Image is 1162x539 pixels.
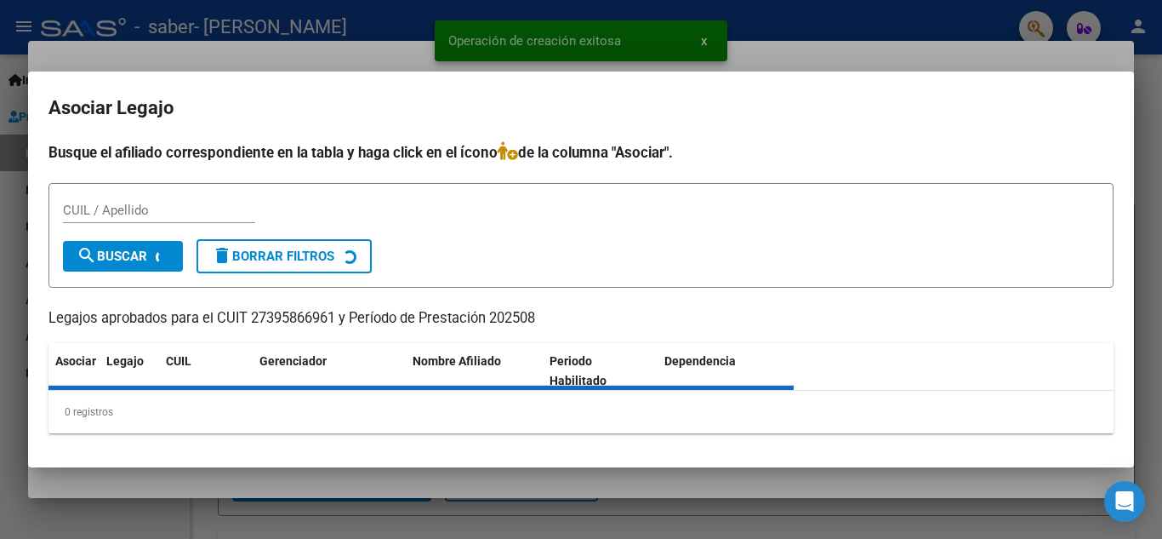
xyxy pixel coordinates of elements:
[48,343,100,399] datatable-header-cell: Asociar
[159,343,253,399] datatable-header-cell: CUIL
[212,249,334,264] span: Borrar Filtros
[106,354,144,368] span: Legajo
[48,141,1114,163] h4: Busque el afiliado correspondiente en la tabla y haga click en el ícono de la columna "Asociar".
[77,249,147,264] span: Buscar
[100,343,159,399] datatable-header-cell: Legajo
[77,245,97,266] mat-icon: search
[658,343,795,399] datatable-header-cell: Dependencia
[55,354,96,368] span: Asociar
[48,391,1114,433] div: 0 registros
[166,354,191,368] span: CUIL
[543,343,658,399] datatable-header-cell: Periodo Habilitado
[197,239,372,273] button: Borrar Filtros
[212,245,232,266] mat-icon: delete
[48,92,1114,124] h2: Asociar Legajo
[259,354,327,368] span: Gerenciador
[1104,481,1145,522] div: Open Intercom Messenger
[63,241,183,272] button: Buscar
[406,343,543,399] datatable-header-cell: Nombre Afiliado
[664,354,736,368] span: Dependencia
[413,354,501,368] span: Nombre Afiliado
[48,308,1114,330] p: Legajos aprobados para el CUIT 27395866961 y Período de Prestación 202508
[550,354,607,387] span: Periodo Habilitado
[253,343,406,399] datatable-header-cell: Gerenciador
